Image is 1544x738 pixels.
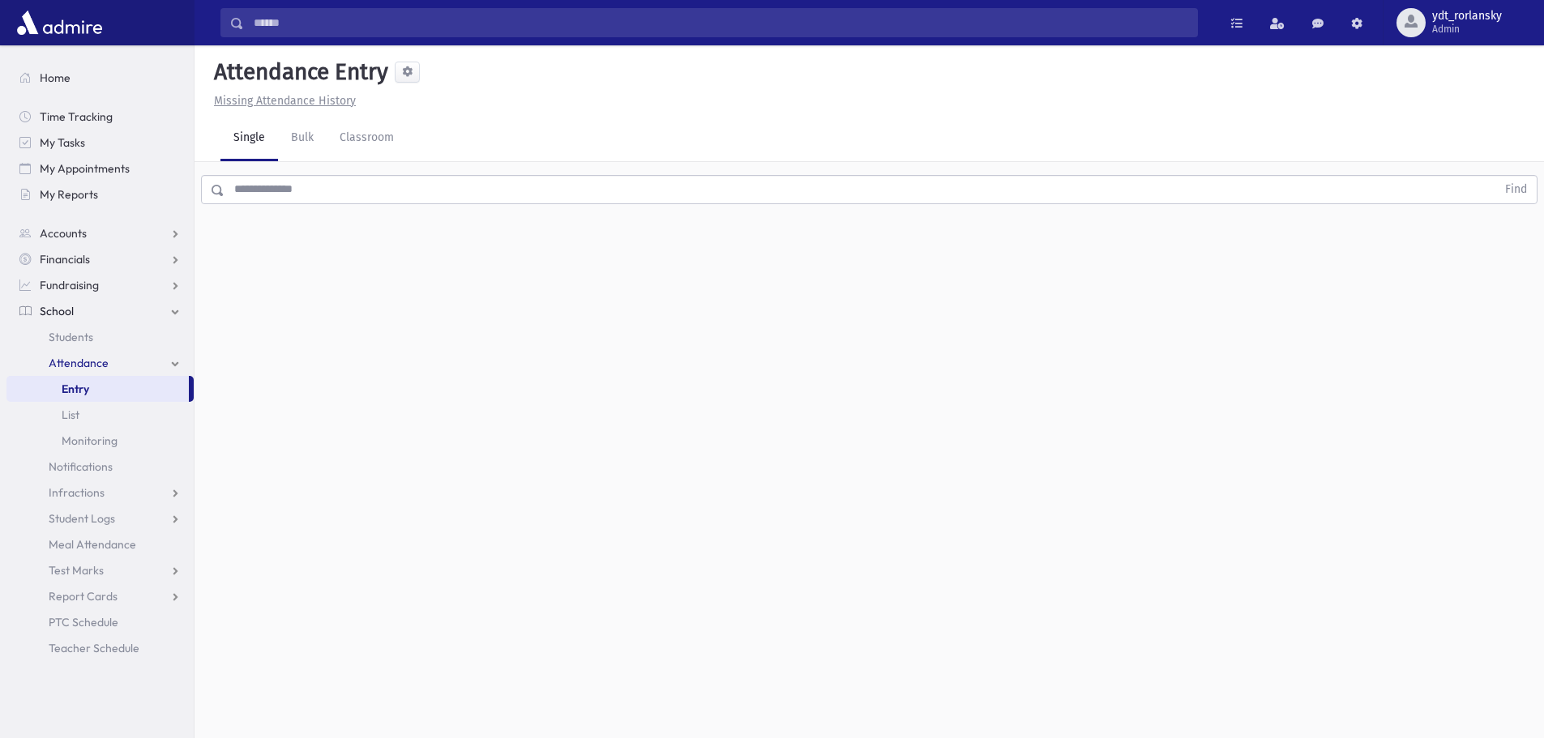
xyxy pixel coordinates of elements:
[1495,176,1537,203] button: Find
[49,615,118,629] span: PTC Schedule
[244,8,1197,37] input: Search
[40,161,130,176] span: My Appointments
[220,116,278,161] a: Single
[40,109,113,124] span: Time Tracking
[49,563,104,578] span: Test Marks
[6,65,194,91] a: Home
[6,246,194,272] a: Financials
[6,376,189,402] a: Entry
[40,304,74,318] span: School
[40,70,71,85] span: Home
[6,104,194,130] a: Time Tracking
[214,94,356,108] u: Missing Attendance History
[6,220,194,246] a: Accounts
[49,511,115,526] span: Student Logs
[207,94,356,108] a: Missing Attendance History
[40,226,87,241] span: Accounts
[6,298,194,324] a: School
[49,330,93,344] span: Students
[6,506,194,531] a: Student Logs
[49,589,118,604] span: Report Cards
[49,356,109,370] span: Attendance
[6,156,194,181] a: My Appointments
[40,278,99,292] span: Fundraising
[6,635,194,661] a: Teacher Schedule
[6,557,194,583] a: Test Marks
[62,433,118,448] span: Monitoring
[62,407,79,422] span: List
[49,537,136,552] span: Meal Attendance
[1432,10,1502,23] span: ydt_rorlansky
[6,181,194,207] a: My Reports
[6,350,194,376] a: Attendance
[6,609,194,635] a: PTC Schedule
[40,187,98,202] span: My Reports
[6,454,194,480] a: Notifications
[6,272,194,298] a: Fundraising
[49,485,105,500] span: Infractions
[6,583,194,609] a: Report Cards
[6,402,194,428] a: List
[40,135,85,150] span: My Tasks
[40,252,90,267] span: Financials
[327,116,407,161] a: Classroom
[278,116,327,161] a: Bulk
[1432,23,1502,36] span: Admin
[6,480,194,506] a: Infractions
[6,428,194,454] a: Monitoring
[6,324,194,350] a: Students
[6,531,194,557] a: Meal Attendance
[62,382,89,396] span: Entry
[13,6,106,39] img: AdmirePro
[49,641,139,655] span: Teacher Schedule
[6,130,194,156] a: My Tasks
[207,58,388,86] h5: Attendance Entry
[49,459,113,474] span: Notifications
